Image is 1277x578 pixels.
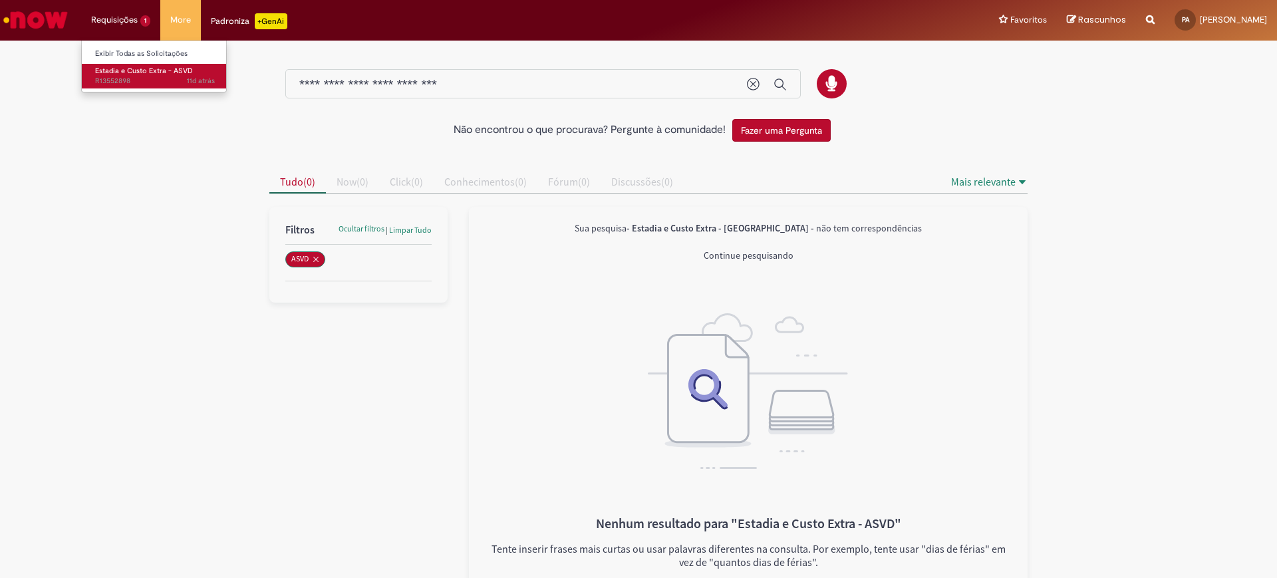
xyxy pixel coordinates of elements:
time: 20/09/2025 18:22:34 [187,76,215,86]
a: Aberto R13552898 : Estadia e Custo Extra - ASVD [82,64,228,88]
span: PA [1182,15,1189,24]
a: Rascunhos [1067,14,1126,27]
span: Estadia e Custo Extra - ASVD [95,66,193,76]
a: Exibir Todas as Solicitações [82,47,228,61]
span: 11d atrás [187,76,215,86]
span: Favoritos [1010,13,1047,27]
p: +GenAi [255,13,287,29]
h2: Não encontrou o que procurava? Pergunte à comunidade! [454,124,726,136]
span: Requisições [91,13,138,27]
span: [PERSON_NAME] [1200,14,1267,25]
span: R13552898 [95,76,215,86]
img: ServiceNow [1,7,70,33]
span: 1 [140,15,150,27]
span: More [170,13,191,27]
button: Fazer uma Pergunta [732,119,831,142]
ul: Requisições [81,40,227,92]
div: Padroniza [211,13,287,29]
span: Rascunhos [1078,13,1126,26]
